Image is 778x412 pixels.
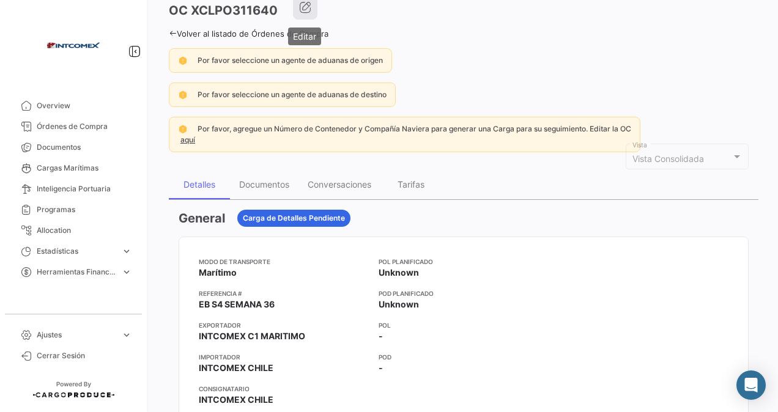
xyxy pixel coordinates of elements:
[37,329,116,340] span: Ajustes
[198,56,383,65] span: Por favor seleccione un agente de aduanas de origen
[121,329,132,340] span: expand_more
[736,370,766,400] div: Abrir Intercom Messenger
[37,163,132,174] span: Cargas Marítimas
[199,384,369,394] app-card-info-title: Consignatario
[199,394,273,406] span: INTCOMEX CHILE
[10,220,137,241] a: Allocation
[37,246,116,257] span: Estadísticas
[243,213,345,224] span: Carga de Detalles Pendiente
[379,320,549,330] app-card-info-title: POL
[379,267,419,279] span: Unknown
[37,204,132,215] span: Programas
[37,350,132,361] span: Cerrar Sesión
[379,298,419,311] span: Unknown
[37,183,132,194] span: Inteligencia Portuaria
[199,267,237,279] span: Marítimo
[379,352,549,362] app-card-info-title: POD
[169,2,278,19] h3: OC XCLPO311640
[10,178,137,199] a: Inteligencia Portuaria
[379,257,549,267] app-card-info-title: POL Planificado
[37,121,132,132] span: Órdenes de Compra
[10,199,137,220] a: Programas
[199,352,369,362] app-card-info-title: Importador
[379,330,383,342] span: -
[37,100,132,111] span: Overview
[121,246,132,257] span: expand_more
[37,142,132,153] span: Documentos
[10,95,137,116] a: Overview
[121,267,132,278] span: expand_more
[199,362,273,374] span: INTCOMEX CHILE
[199,298,275,311] span: EB S4 SEMANA 36
[10,137,137,158] a: Documentos
[10,158,137,178] a: Cargas Marítimas
[43,15,104,76] img: intcomex.png
[199,330,305,342] span: INTCOMEX C1 MARITIMO
[179,210,225,227] h3: General
[183,179,215,189] div: Detalles
[379,289,549,298] app-card-info-title: POD Planificado
[198,124,631,133] span: Por favor, agregue un Número de Contenedor y Compañía Naviera para generar una Carga para su segu...
[37,267,116,278] span: Herramientas Financieras
[398,179,424,189] div: Tarifas
[169,29,328,39] a: Volver al listado de Órdenes de Compra
[199,257,369,267] app-card-info-title: Modo de Transporte
[308,179,371,189] div: Conversaciones
[379,362,383,374] span: -
[37,225,132,236] span: Allocation
[198,90,387,99] span: Por favor seleccione un agente de aduanas de destino
[199,289,369,298] app-card-info-title: Referencia #
[288,28,321,45] div: Editar
[199,320,369,330] app-card-info-title: Exportador
[239,179,289,189] div: Documentos
[10,116,137,137] a: Órdenes de Compra
[178,135,198,144] a: aquí
[632,153,704,164] span: Vista Consolidada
